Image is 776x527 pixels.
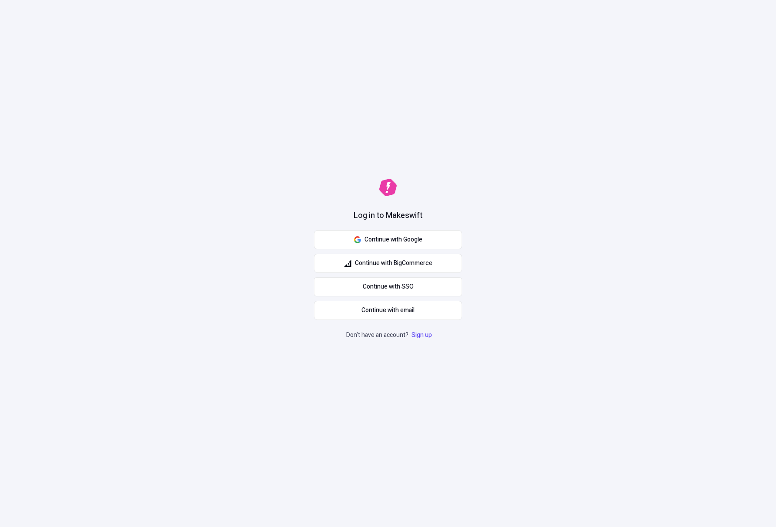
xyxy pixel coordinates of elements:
[314,301,462,320] button: Continue with email
[355,258,432,268] span: Continue with BigCommerce
[410,330,434,340] a: Sign up
[314,230,462,249] button: Continue with Google
[364,235,422,245] span: Continue with Google
[346,330,434,340] p: Don't have an account?
[314,254,462,273] button: Continue with BigCommerce
[361,306,415,315] span: Continue with email
[354,210,422,221] h1: Log in to Makeswift
[314,277,462,296] a: Continue with SSO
